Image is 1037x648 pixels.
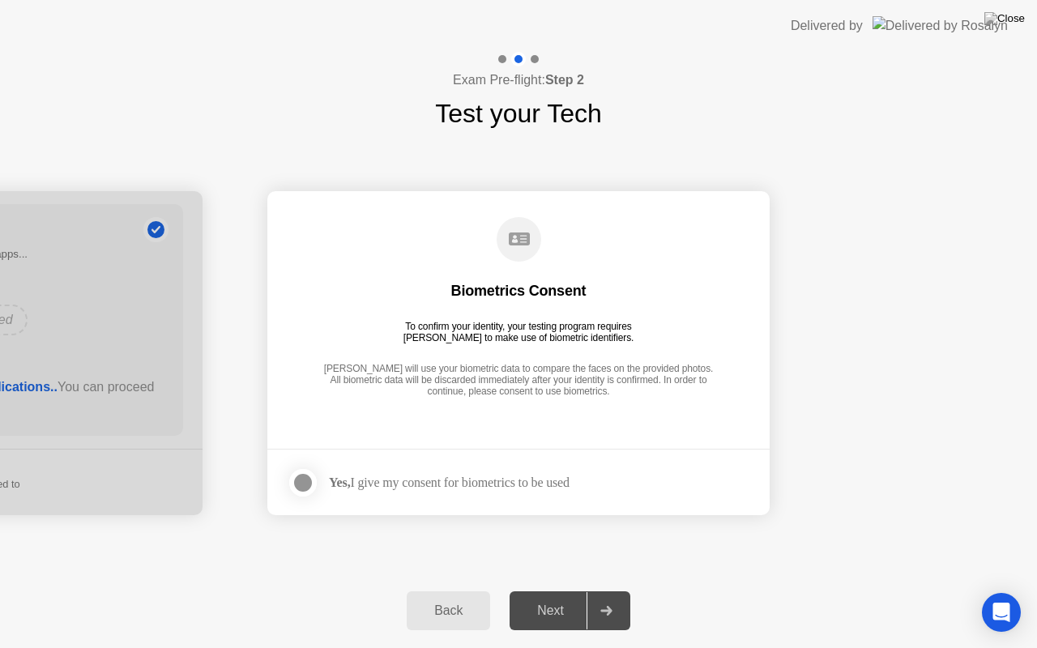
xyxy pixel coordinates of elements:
div: Delivered by [791,16,863,36]
button: Next [510,591,630,630]
img: Close [984,12,1025,25]
b: Step 2 [545,73,584,87]
div: Next [514,603,587,618]
div: Biometrics Consent [451,281,587,301]
h1: Test your Tech [435,94,602,133]
div: To confirm your identity, your testing program requires [PERSON_NAME] to make use of biometric id... [397,321,641,343]
button: Back [407,591,490,630]
div: Open Intercom Messenger [982,593,1021,632]
div: Back [412,603,485,618]
img: Delivered by Rosalyn [873,16,1008,35]
div: I give my consent for biometrics to be used [329,475,570,490]
div: [PERSON_NAME] will use your biometric data to compare the faces on the provided photos. All biome... [319,363,718,399]
strong: Yes, [329,475,350,489]
h4: Exam Pre-flight: [453,70,584,90]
